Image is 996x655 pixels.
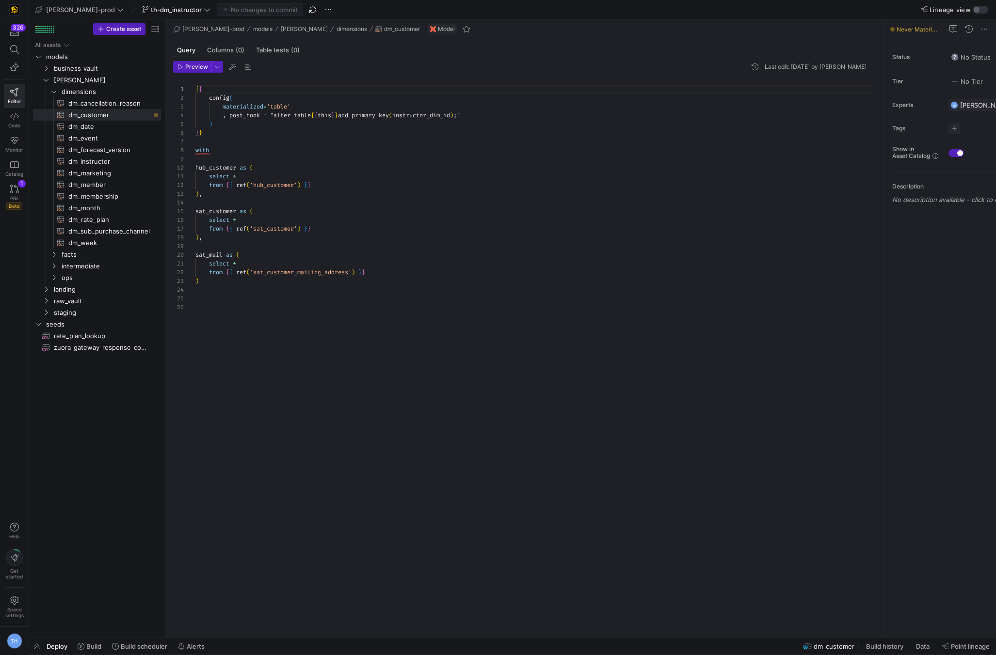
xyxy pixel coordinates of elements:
[68,98,150,109] span: dm_cancellation_reason​​​​​​​​​​
[195,251,223,259] span: sat_mail
[246,181,250,189] span: (
[173,137,184,146] div: 7
[7,633,22,649] div: TH
[35,42,61,48] div: All assets
[62,86,160,97] span: dimensions
[297,181,301,189] span: )
[33,179,161,190] a: dm_member​​​​​​​​​​
[866,642,903,650] span: Build history
[240,207,246,215] span: as
[250,268,352,276] span: 'sat_customer_mailing_address'
[209,225,223,233] span: from
[892,78,941,85] span: Tier
[209,172,229,180] span: select
[318,111,331,119] span: this
[173,277,184,285] div: 23
[173,61,211,73] button: Preview
[209,120,212,128] span: )
[54,330,150,342] span: rate_plan_lookup​​​​​​
[33,156,161,167] div: Press SPACE to select this row.
[862,638,910,655] button: Build history
[173,155,184,163] div: 9
[930,6,971,14] span: Lineage view
[33,342,161,353] a: zuora_gateway_response_codes​​​​​​
[209,268,223,276] span: from
[173,216,184,224] div: 16
[54,342,150,353] span: zuora_gateway_response_codes​​​​​​
[948,75,985,88] button: No tierNo Tier
[173,146,184,155] div: 8
[86,642,101,650] span: Build
[54,296,160,307] span: raw_vault
[951,78,959,85] img: No tier
[195,190,199,198] span: )
[4,631,25,651] button: TH
[209,94,229,102] span: config
[68,237,150,249] span: dm_week​​​​​​​​​​
[5,171,23,177] span: Catalog
[33,121,161,132] div: Press SPACE to select this row.
[68,168,150,179] span: dm_marketing​​​​​​​​​​
[62,249,160,260] span: facts
[33,249,161,260] div: Press SPACE to select this row.
[33,167,161,179] div: Press SPACE to select this row.
[173,268,184,277] div: 22
[173,259,184,268] div: 21
[430,26,436,32] img: undefined
[304,225,307,233] span: }
[4,108,25,132] a: Code
[33,225,161,237] a: dm_sub_purchase_channel​​​​​​​​​​
[33,144,161,156] a: dm_forecast_version​​​​​​​​​​
[33,121,161,132] a: dm_date​​​​​​​​​​
[33,202,161,214] div: Press SPACE to select this row.
[173,120,184,128] div: 5
[311,111,314,119] span: {
[171,23,247,35] button: [PERSON_NAME]-prod
[209,216,229,224] span: select
[173,111,184,120] div: 4
[199,234,202,241] span: ,
[229,94,233,102] span: (
[173,128,184,137] div: 6
[246,268,250,276] span: (
[334,23,369,35] button: dimensions
[236,181,246,189] span: ref
[33,342,161,353] div: Press SPACE to select this row.
[177,47,195,53] span: Query
[270,111,311,119] span: "alter table
[62,272,160,283] span: ops
[256,47,300,53] span: Table tests
[297,225,301,233] span: )
[229,111,260,119] span: post_hook
[68,191,150,202] span: dm_membership​​​​​​​​​​
[373,23,422,35] button: dm_customer
[33,330,161,342] a: rate_plan_lookup​​​​​​
[187,642,205,650] span: Alerts
[33,283,161,295] div: Press SPACE to select this row.
[33,51,161,62] div: Press SPACE to select this row.
[892,102,941,109] span: Experts
[33,214,161,225] div: Press SPACE to select this row.
[108,638,172,655] button: Build scheduler
[263,103,267,110] span: =
[209,260,229,267] span: select
[307,225,311,233] span: }
[338,111,389,119] span: add primary key
[281,26,328,32] span: [PERSON_NAME]
[46,51,160,62] span: models
[246,225,250,233] span: (
[174,638,209,655] button: Alerts
[4,592,25,623] a: Spacesettings
[33,225,161,237] div: Press SPACE to select this row.
[46,319,160,330] span: seeds
[253,26,273,32] span: models
[33,179,161,190] div: Press SPACE to select this row.
[68,156,150,167] span: dm_instructor​​​​​​​​​​
[54,75,160,86] span: [PERSON_NAME]
[10,195,18,201] span: PRs
[33,318,161,330] div: Press SPACE to select this row.
[384,26,420,32] span: dm_customer
[938,638,994,655] button: Point lineage
[173,233,184,242] div: 18
[6,568,23,579] span: Get started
